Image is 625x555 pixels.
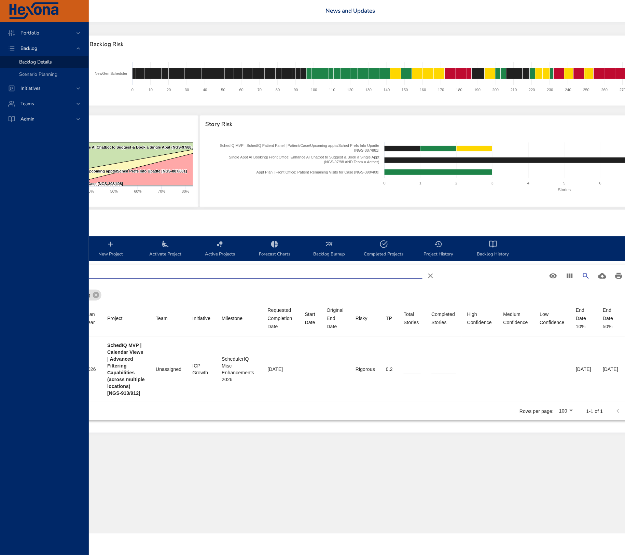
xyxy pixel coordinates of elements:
[547,88,553,92] text: 230
[467,310,492,327] div: High Confidence
[258,88,262,92] text: 70
[456,88,462,92] text: 180
[107,314,123,322] div: Sort
[565,88,571,92] text: 240
[474,88,481,92] text: 190
[8,145,228,149] text: Single Appt AI Booking| Front Office: Enhance AI Chatbot to Suggest & Book a Single Appt (NGS-97/...
[402,88,408,92] text: 150
[586,408,603,415] p: 1-1 of 1
[603,366,619,373] div: [DATE]
[276,88,280,92] text: 80
[576,366,592,373] div: [DATE]
[294,88,298,92] text: 90
[386,314,393,322] span: TP
[268,306,294,331] span: Requested Completion Date
[386,314,392,322] div: Sort
[420,181,422,185] text: 1
[432,310,457,327] div: Sort
[384,88,390,92] text: 140
[361,240,407,258] span: Completed Projects
[519,408,554,415] p: Rows per page:
[326,7,375,15] a: News and Updates
[576,306,592,331] div: End Date 10%
[492,88,499,92] text: 200
[222,314,242,322] div: Milestone
[561,268,578,284] button: View Columns
[305,310,316,327] span: Start Date
[15,116,40,122] span: Admin
[356,314,375,322] span: Risky
[545,268,561,284] button: Standard Views
[107,314,123,322] div: Project
[384,181,386,185] text: 0
[220,143,379,152] text: SchedIQ MVP | SchedIQ Patient Panel | Patient/Case/Upcoming appts/Sched Prefs Info Upadte [NGS-88...
[594,268,611,284] button: Download CSV
[528,181,530,185] text: 4
[222,356,256,383] div: SchedulerIQ Misc Enhancements 2026
[578,268,594,284] button: Search
[420,88,426,92] text: 160
[19,59,52,65] span: Backlog Details
[182,189,189,193] text: 80%
[15,100,40,107] span: Teams
[221,88,225,92] text: 50
[583,88,589,92] text: 250
[306,240,352,258] span: Backlog Burnup
[156,366,181,373] div: Unassigned
[329,88,335,92] text: 110
[134,189,142,193] text: 60%
[107,314,145,322] span: Project
[131,88,134,92] text: 0
[256,170,379,174] text: Appt Plan | Front Office: Patient Remaining Visits for Case [NGS-398/408]
[432,310,457,327] div: Completed Stories
[193,362,211,376] div: ICP Growth
[222,314,242,322] div: Sort
[167,88,171,92] text: 20
[601,88,608,92] text: 260
[87,240,134,258] span: New Project
[311,88,317,92] text: 100
[386,366,393,373] div: 0.2
[404,310,420,327] div: Sort
[239,88,244,92] text: 60
[456,181,458,185] text: 2
[470,240,516,258] span: Backlog History
[86,189,94,193] text: 40%
[356,366,375,373] div: Rigorous
[197,240,243,258] span: Active Projects
[415,240,462,258] span: Project History
[193,314,211,322] div: Initiative
[600,181,602,185] text: 6
[503,310,529,327] div: Sort
[15,85,46,92] span: Initiatives
[203,88,207,92] text: 40
[327,306,345,331] span: Original End Date
[85,310,96,327] div: Plan Year
[229,155,380,164] text: Single Appt AI Booking| Front Office: Enhance AI Chatbot to Suggest & Book a Single Appt (NGS-97/...
[558,188,571,192] text: Stories
[251,240,298,258] span: Forecast Charts
[540,310,565,327] div: Sort
[467,310,492,327] div: Sort
[149,88,153,92] text: 10
[142,240,189,258] span: Activate Project
[491,181,494,185] text: 3
[107,343,145,396] b: SchedIQ MVP | Calendar Views | Advanced Filtering Capabilities (across multiple locations) [NGS-9...
[110,189,118,193] text: 50%
[404,310,420,327] div: Total Stories
[85,310,96,327] div: Sort
[95,71,127,75] text: NewGen Scheduler
[268,306,294,331] div: Sort
[503,310,529,327] div: Medium Confidence
[305,310,316,327] div: Sort
[529,88,535,92] text: 220
[15,45,43,52] span: Backlog
[193,314,211,322] div: Sort
[356,314,367,322] div: Risky
[356,314,367,322] div: Sort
